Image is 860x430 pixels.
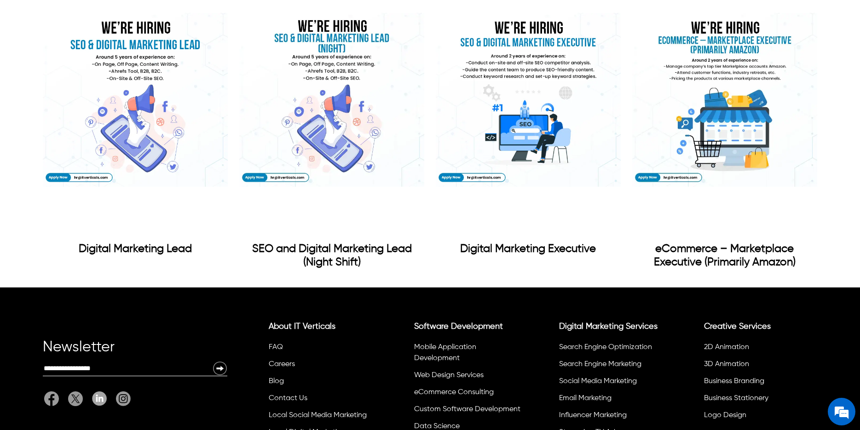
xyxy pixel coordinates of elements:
[704,412,746,419] a: Logo Design
[414,322,503,331] a: Software Development
[269,322,335,331] a: About IT Verticals
[558,391,667,408] li: Email Marketing
[68,391,83,406] img: Twitter
[559,412,627,419] a: Influencer Marketing
[414,372,484,379] a: Web Design Services
[92,391,107,406] img: Linkedin
[269,378,284,385] a: Blog
[116,391,131,406] img: It Verticals Instagram
[213,361,227,376] img: Newsletter Submit
[43,242,228,256] div: Digital Marketing Lead
[703,357,812,374] li: 3D Animation
[267,391,377,408] li: Contact Us
[239,242,424,269] div: SEO and Digital Marketing Lead (Night Shift)
[413,402,522,419] li: Custom Software Development
[704,344,749,351] a: 2D Animation
[413,340,522,368] li: Mobile Application Development
[267,408,377,425] li: Local Social Media Marketing
[558,357,667,374] li: Search Engine Marketing
[267,357,377,374] li: Careers
[269,412,367,419] a: Local Social Media Marketing
[558,408,667,425] li: Influencer Marketing
[414,406,520,413] a: Custom Software Development
[413,385,522,402] li: eCommerce Consulting
[632,242,817,269] div: eCommerce – Marketplace Executive (Primarily Amazon)
[111,391,131,406] a: It Verticals Instagram
[63,391,87,406] a: Twitter
[44,391,59,406] img: Facebook
[559,344,652,351] a: Search Engine Optimization
[558,374,667,391] li: Social Media Marketing
[436,242,621,256] div: Digital Marketing Executive
[44,391,63,406] a: Facebook
[269,344,283,351] a: FAQ
[269,395,307,402] a: Contact Us
[414,344,476,362] a: Mobile Application Development
[414,389,494,396] a: eCommerce Consulting
[559,322,658,331] a: Digital Marketing Services
[269,361,295,368] a: Careers
[414,423,460,430] a: Data Science
[703,340,812,357] li: 2D Animation
[704,361,749,368] a: 3D Animation
[559,361,641,368] a: Search Engine Marketing
[703,408,812,425] li: Logo Design
[559,395,612,402] a: Email Marketing
[558,340,667,357] li: Search Engine Optimization
[87,391,111,406] a: Linkedin
[267,374,377,391] li: Blog
[559,378,637,385] a: Social Media Marketing
[704,378,764,385] a: Business Branding
[43,343,227,361] div: Newsletter
[703,391,812,408] li: Business Stationery
[267,340,377,357] li: FAQ
[703,374,812,391] li: Business Branding
[413,368,522,385] li: Web Design Services
[704,395,768,402] a: Business Stationery
[704,322,771,331] a: Creative Services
